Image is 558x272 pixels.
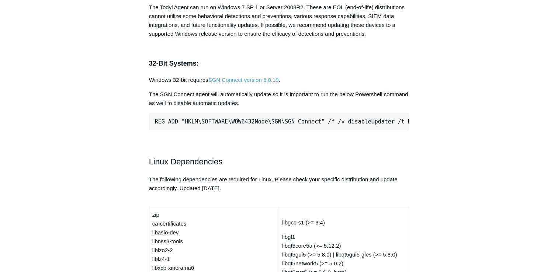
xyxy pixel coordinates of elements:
p: The Todyl Agent can run on Windows 7 SP 1 or Server 2008R2. These are EOL (end-of-life) distribut... [149,3,409,38]
pre: REG ADD "HKLM\SOFTWARE\WOW6432Node\SGN\SGN Connect" /f /v disableUpdater /t REG_SZ /d 1 [149,113,409,130]
p: The following dependencies are required for Linux. Please check your specific distribution and up... [149,175,409,202]
p: The SGN Connect agent will automatically update so it is important to run the below Powershell co... [149,90,409,108]
p: Windows 32-bit requires . [149,76,409,84]
h3: 32-Bit Systems: [149,58,409,69]
p: libgcc-s1 (>= 3.4) [282,218,406,227]
h2: Linux Dependencies [149,155,409,168]
a: SGN Connect version 5.0.19 [208,77,279,83]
